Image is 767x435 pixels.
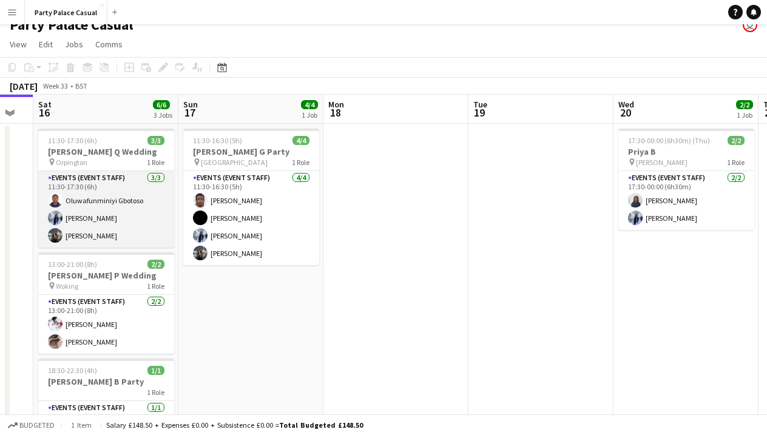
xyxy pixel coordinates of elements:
div: [DATE] [10,80,38,92]
span: 16 [36,106,52,120]
span: 13:00-21:00 (8h) [48,260,97,269]
app-card-role: Events (Event Staff)3/311:30-17:30 (6h)Oluwafunminiyi Gbotoso[PERSON_NAME][PERSON_NAME] [38,171,174,248]
span: Jobs [65,39,83,50]
app-job-card: 17:30-00:00 (6h30m) (Thu)2/2Priya B [PERSON_NAME]1 RoleEvents (Event Staff)2/217:30-00:00 (6h30m)... [618,129,754,230]
app-card-role: Events (Event Staff)2/217:30-00:00 (6h30m)[PERSON_NAME][PERSON_NAME] [618,171,754,230]
h1: Party Palace Casual [10,16,133,34]
app-card-role: Events (Event Staff)2/213:00-21:00 (8h)[PERSON_NAME][PERSON_NAME] [38,295,174,354]
a: View [5,36,32,52]
span: 17 [181,106,198,120]
span: Wed [618,99,634,110]
h3: [PERSON_NAME] Q Wedding [38,146,174,157]
span: [PERSON_NAME] [636,158,688,167]
div: 3 Jobs [154,110,172,120]
span: 2/2 [736,100,753,109]
app-card-role: Events (Event Staff)4/411:30-16:30 (5h)[PERSON_NAME][PERSON_NAME][PERSON_NAME][PERSON_NAME] [183,171,319,265]
button: Party Palace Casual [25,1,107,24]
span: Sat [38,99,52,110]
span: 1/1 [147,366,164,375]
a: Edit [34,36,58,52]
span: Edit [39,39,53,50]
span: [GEOGRAPHIC_DATA] [201,158,268,167]
app-job-card: 13:00-21:00 (8h)2/2[PERSON_NAME] P Wedding Woking1 RoleEvents (Event Staff)2/213:00-21:00 (8h)[PE... [38,252,174,354]
a: Jobs [60,36,88,52]
span: Week 33 [40,81,70,90]
app-user-avatar: Nicole Nkansah [743,18,757,32]
span: 4/4 [292,136,309,145]
span: 11:30-16:30 (5h) [193,136,242,145]
span: View [10,39,27,50]
span: 17:30-00:00 (6h30m) (Thu) [628,136,710,145]
div: 1 Job [302,110,317,120]
span: 1 Role [147,388,164,397]
span: 19 [471,106,487,120]
span: Tue [473,99,487,110]
span: 20 [617,106,634,120]
span: 1 item [67,420,96,430]
app-job-card: 11:30-16:30 (5h)4/4[PERSON_NAME] G Party [GEOGRAPHIC_DATA]1 RoleEvents (Event Staff)4/411:30-16:3... [183,129,319,265]
h3: [PERSON_NAME] B Party [38,376,174,387]
span: 1 Role [727,158,745,167]
span: 1 Role [292,158,309,167]
span: Budgeted [19,421,55,430]
span: 1 Role [147,282,164,291]
h3: [PERSON_NAME] G Party [183,146,319,157]
span: 2/2 [728,136,745,145]
div: 1 Job [737,110,752,120]
span: 18:30-22:30 (4h) [48,366,97,375]
app-job-card: 11:30-17:30 (6h)3/3[PERSON_NAME] Q Wedding Orpington1 RoleEvents (Event Staff)3/311:30-17:30 (6h)... [38,129,174,248]
span: 2/2 [147,260,164,269]
span: 4/4 [301,100,318,109]
span: Total Budgeted £148.50 [279,420,363,430]
a: Comms [90,36,127,52]
button: Budgeted [6,419,56,432]
span: 11:30-17:30 (6h) [48,136,97,145]
span: Comms [95,39,123,50]
span: Orpington [56,158,87,167]
h3: Priya B [618,146,754,157]
span: 6/6 [153,100,170,109]
span: Woking [56,282,78,291]
span: Mon [328,99,344,110]
span: 18 [326,106,344,120]
span: 3/3 [147,136,164,145]
div: BST [75,81,87,90]
h3: [PERSON_NAME] P Wedding [38,270,174,281]
div: Salary £148.50 + Expenses £0.00 + Subsistence £0.00 = [106,420,363,430]
span: Sun [183,99,198,110]
span: 1 Role [147,158,164,167]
